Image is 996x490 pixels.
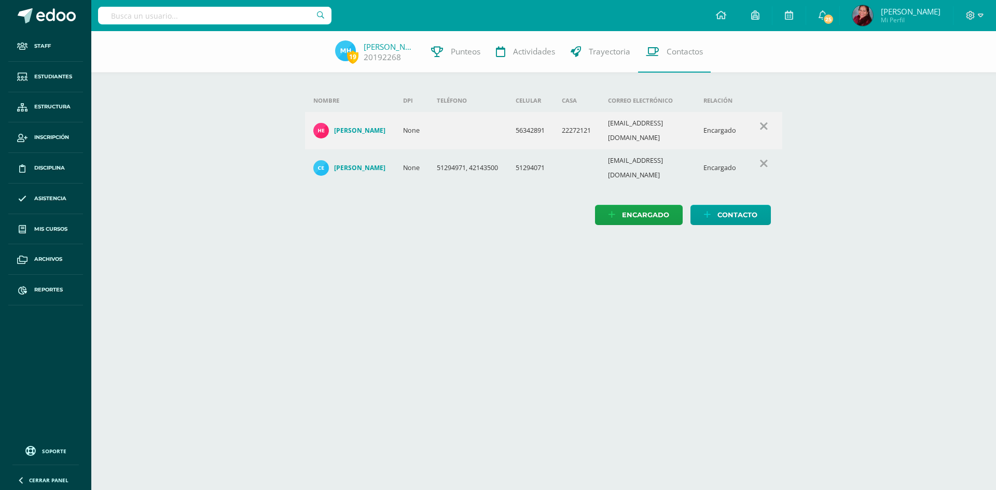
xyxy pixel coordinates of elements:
a: 20192268 [364,52,401,63]
a: Disciplina [8,153,83,184]
input: Busca un usuario... [98,7,331,24]
span: Staff [34,42,51,50]
span: Contacto [717,205,757,225]
th: Casa [554,89,600,112]
span: Archivos [34,255,62,263]
span: Encargado [622,205,669,225]
span: 19 [347,50,358,63]
a: Archivos [8,244,83,275]
td: [EMAIL_ADDRESS][DOMAIN_NAME] [600,112,695,149]
span: Inscripción [34,133,69,142]
img: 00c1b1db20a3e38a90cfe610d2c2e2f3.png [852,5,873,26]
span: Mis cursos [34,225,67,233]
span: Soporte [42,447,66,455]
td: [EMAIL_ADDRESS][DOMAIN_NAME] [600,149,695,187]
a: Trayectoria [563,31,638,73]
a: Estudiantes [8,62,83,92]
a: [PERSON_NAME] [313,160,386,176]
img: f991b2bee91a70ac6a7686d835b065a5.png [335,40,356,61]
a: Encargado [595,205,683,225]
span: Mi Perfil [881,16,940,24]
th: Teléfono [428,89,507,112]
span: Actividades [513,46,555,57]
a: Contactos [638,31,711,73]
td: 56342891 [507,112,554,149]
th: Relación [695,89,745,112]
span: Asistencia [34,194,66,203]
span: Reportes [34,286,63,294]
th: DPI [395,89,428,112]
h4: [PERSON_NAME] [334,164,385,172]
td: Encargado [695,112,745,149]
span: 25 [823,13,834,25]
span: Punteos [451,46,480,57]
a: [PERSON_NAME] [313,123,386,138]
span: Estructura [34,103,71,111]
th: Celular [507,89,554,112]
td: 51294971, 42143500 [428,149,507,187]
span: Cerrar panel [29,477,68,484]
span: Disciplina [34,164,65,172]
h4: [PERSON_NAME] [334,127,385,135]
a: Actividades [488,31,563,73]
td: 22272121 [554,112,600,149]
a: Asistencia [8,184,83,214]
img: 7a14bcc76e46ca32a58722e568b4edba.png [313,123,329,138]
span: Estudiantes [34,73,72,81]
a: Mis cursos [8,214,83,245]
td: None [395,112,428,149]
a: Reportes [8,275,83,305]
a: [PERSON_NAME] [364,41,416,52]
span: Contactos [667,46,703,57]
span: [PERSON_NAME] [881,6,940,17]
a: Soporte [12,443,79,457]
a: Punteos [423,31,488,73]
span: Trayectoria [589,46,630,57]
td: None [395,149,428,187]
a: Staff [8,31,83,62]
th: Correo electrónico [600,89,695,112]
img: a0185997295fdbea5a967313b74cd4a7.png [313,160,329,176]
a: Inscripción [8,122,83,153]
th: Nombre [305,89,395,112]
a: Estructura [8,92,83,123]
a: Contacto [690,205,771,225]
td: 51294071 [507,149,554,187]
td: Encargado [695,149,745,187]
